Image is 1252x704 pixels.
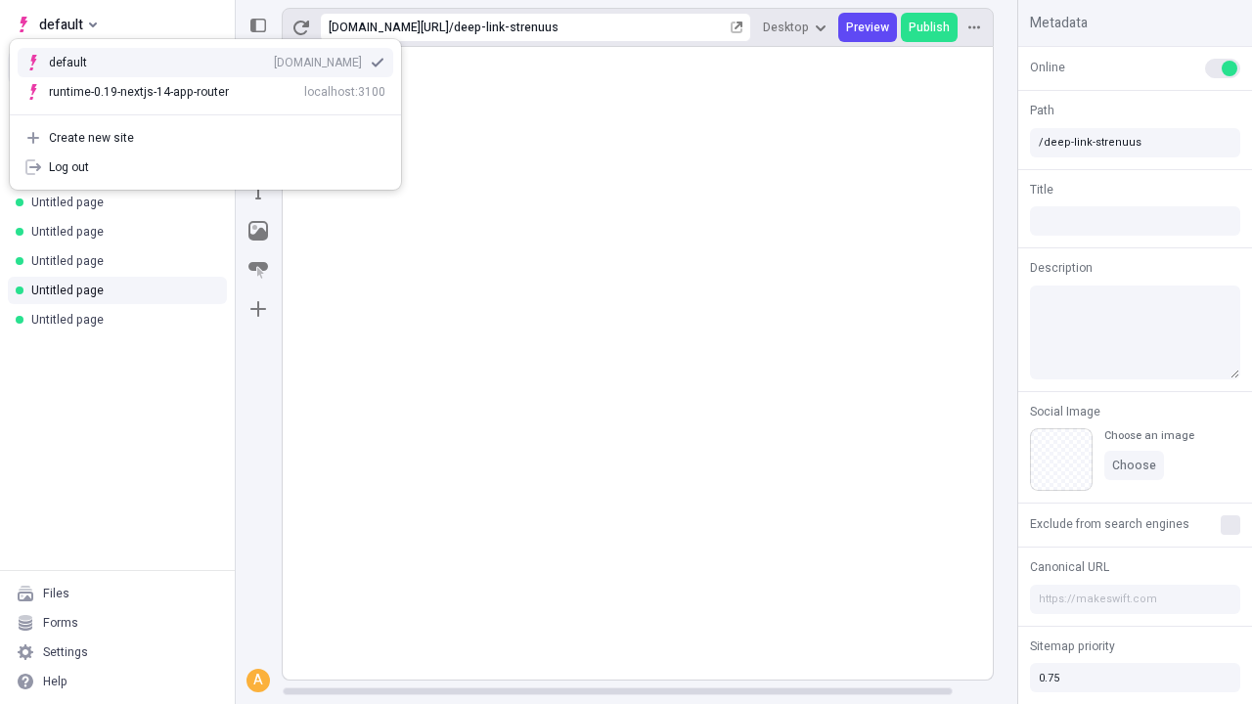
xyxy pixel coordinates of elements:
div: [DOMAIN_NAME] [274,55,362,70]
button: Publish [901,13,958,42]
div: A [248,671,268,690]
div: Untitled page [31,283,211,298]
div: localhost:3100 [304,84,385,100]
span: Publish [909,20,950,35]
span: Social Image [1030,403,1100,420]
div: Files [43,586,69,601]
button: Image [241,213,276,248]
button: Select site [8,10,105,39]
div: runtime-0.19-nextjs-14-app-router [49,84,229,100]
span: Path [1030,102,1054,119]
div: Forms [43,615,78,631]
div: Untitled page [31,312,211,328]
span: Choose [1112,458,1156,473]
div: deep-link-strenuus [454,20,727,35]
span: Preview [846,20,889,35]
div: / [449,20,454,35]
button: Preview [838,13,897,42]
div: Help [43,674,67,689]
span: Description [1030,259,1093,277]
span: Title [1030,181,1053,198]
button: Button [241,252,276,287]
button: Choose [1104,451,1164,480]
button: Desktop [755,13,834,42]
button: Text [241,174,276,209]
span: Exclude from search engines [1030,515,1189,533]
span: Canonical URL [1030,558,1109,576]
div: Settings [43,644,88,660]
div: [URL][DOMAIN_NAME] [329,20,449,35]
span: Desktop [763,20,809,35]
span: Sitemap priority [1030,638,1115,655]
div: default [49,55,117,70]
span: Online [1030,59,1065,76]
div: Untitled page [31,195,211,210]
span: default [39,13,83,36]
input: https://makeswift.com [1030,585,1240,614]
div: Suggestions [10,40,401,114]
div: Choose an image [1104,428,1194,443]
div: Untitled page [31,253,211,269]
div: Untitled page [31,224,211,240]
